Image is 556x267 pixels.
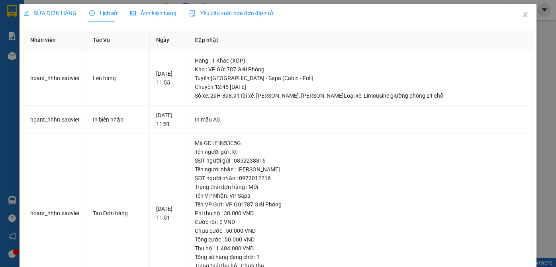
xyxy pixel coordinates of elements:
[150,29,188,51] th: Ngày
[195,191,526,200] div: Tên VP Nhận: VP Sapa
[24,51,86,106] td: hoant_hhhn.saoviet
[89,10,95,16] span: clock-circle
[89,10,117,16] span: Lịch sử
[195,253,526,261] div: Tổng số hàng đang chờ : 1
[195,174,526,183] div: SĐT người nhận : 0973012216
[195,165,526,174] div: Tên người nhận : [PERSON_NAME]
[522,12,529,18] span: close
[195,200,526,209] div: Tên VP Gửi : VP Gửi 787 Giải Phóng
[195,209,526,218] div: Phí thu hộ : 30.000 VND
[195,139,526,147] div: Mã GD : EIN53C5G
[195,244,526,253] div: Thu hộ : 1.404.000 VND
[195,115,526,124] div: In mẫu A5
[195,235,526,244] div: Tổng cước : 50.000 VND
[156,111,182,128] div: [DATE] 11:51
[195,226,526,235] div: Chưa cước : 50.000 VND
[130,10,176,16] span: Ảnh kiện hàng
[189,10,273,16] span: Yêu cầu xuất hóa đơn điện tử
[93,115,143,124] div: In biên nhận
[189,10,196,17] img: icon
[195,156,526,165] div: SĐT người gửi : 0852238816
[130,10,136,16] span: picture
[195,218,526,226] div: Cước rồi : 0 VND
[195,183,526,191] div: Trạng thái đơn hàng : Mới
[23,10,29,16] span: edit
[514,4,536,26] button: Close
[195,147,526,156] div: Tên người gửi : kt
[24,106,86,134] td: hoant_hhhn.saoviet
[24,29,86,51] th: Nhân viên
[23,10,76,16] span: SỬA ĐƠN HÀNG
[188,29,533,51] th: Cập nhật
[93,209,143,218] div: Tạo Đơn hàng
[195,56,526,65] div: Hàng : 1 Khác (XOP)
[195,74,526,100] div: Tuyến : [GEOGRAPHIC_DATA] - Sapa (Cabin - Full) Chuyến: 12:45 [DATE] Số xe: 29H-898.91 Tài xế: [P...
[156,69,182,87] div: [DATE] 11:55
[156,204,182,222] div: [DATE] 11:51
[195,65,526,74] div: Kho : VP Gửi 787 Giải Phóng
[86,29,150,51] th: Tác Vụ
[93,74,143,82] div: Lên hàng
